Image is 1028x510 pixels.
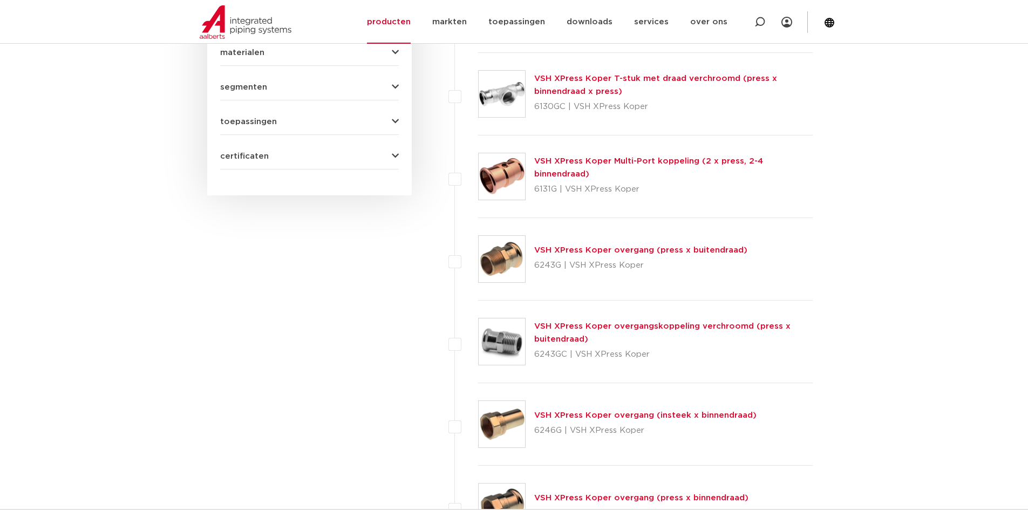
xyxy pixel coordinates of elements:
button: toepassingen [220,118,399,126]
button: segmenten [220,83,399,91]
p: 6130GC | VSH XPress Koper [534,98,813,115]
a: VSH XPress Koper overgangskoppeling verchroomd (press x buitendraad) [534,322,791,343]
span: toepassingen [220,118,277,126]
button: materialen [220,49,399,57]
img: Thumbnail for VSH XPress Koper T-stuk met draad verchroomd (press x binnendraad x press) [479,71,525,117]
p: 6243GC | VSH XPress Koper [534,346,813,363]
span: materialen [220,49,264,57]
a: VSH XPress Koper overgang (press x buitendraad) [534,246,747,254]
a: VSH XPress Koper overgang (press x binnendraad) [534,494,748,502]
img: Thumbnail for VSH XPress Koper overgang (press x buitendraad) [479,236,525,282]
p: 6243G | VSH XPress Koper [534,257,747,274]
p: 6131G | VSH XPress Koper [534,181,813,198]
span: segmenten [220,83,267,91]
img: Thumbnail for VSH XPress Koper overgang (insteek x binnendraad) [479,401,525,447]
span: certificaten [220,152,269,160]
a: VSH XPress Koper T-stuk met draad verchroomd (press x binnendraad x press) [534,74,777,96]
img: Thumbnail for VSH XPress Koper Multi-Port koppeling (2 x press, 2-4 binnendraad) [479,153,525,200]
p: 6246G | VSH XPress Koper [534,422,757,439]
img: Thumbnail for VSH XPress Koper overgangskoppeling verchroomd (press x buitendraad) [479,318,525,365]
a: VSH XPress Koper overgang (insteek x binnendraad) [534,411,757,419]
button: certificaten [220,152,399,160]
a: VSH XPress Koper Multi-Port koppeling (2 x press, 2-4 binnendraad) [534,157,763,178]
